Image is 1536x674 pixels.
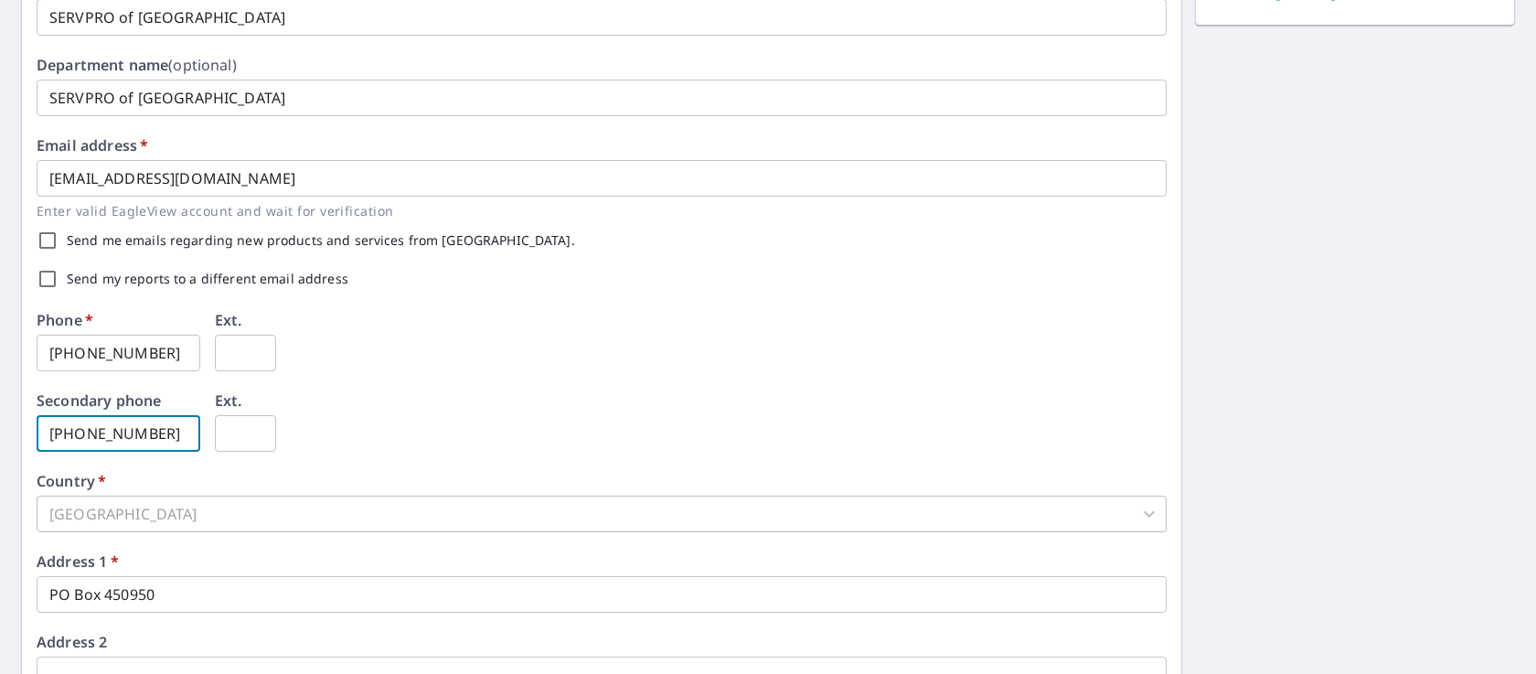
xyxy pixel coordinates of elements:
label: Ext. [215,393,242,408]
label: Email address [37,138,148,153]
label: Address 1 [37,554,119,569]
div: [GEOGRAPHIC_DATA] [37,496,1167,532]
label: Address 2 [37,635,107,649]
label: Secondary phone [37,393,161,408]
label: Phone [37,313,93,327]
label: Send my reports to a different email address [67,273,348,285]
label: Country [37,474,106,488]
label: Ext. [215,313,242,327]
b: (optional) [168,55,237,75]
label: Department name [37,58,237,72]
label: Send me emails regarding new products and services from [GEOGRAPHIC_DATA]. [67,234,575,247]
p: Enter valid EagleView account and wait for verification [37,200,1154,221]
